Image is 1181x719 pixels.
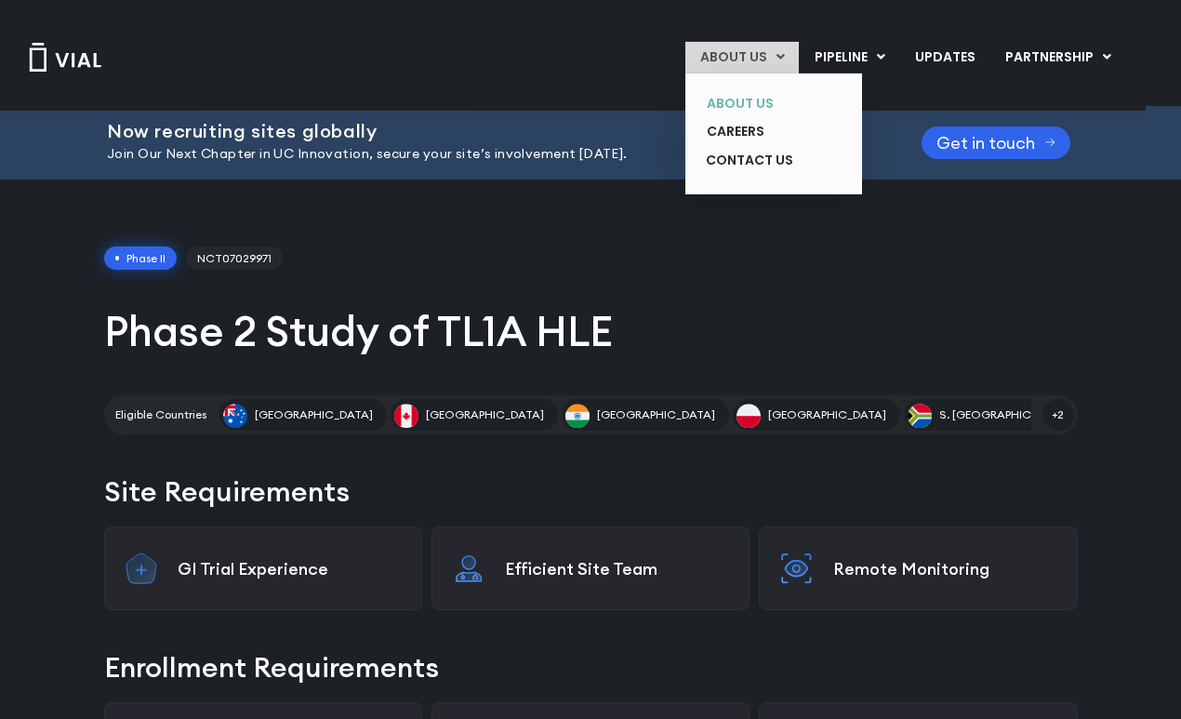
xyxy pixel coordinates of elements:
a: ABOUT USMenu Toggle [685,42,799,73]
img: Canada [394,404,418,428]
h2: Eligible Countries [115,406,206,423]
span: Phase II [104,246,178,271]
a: Get in touch [922,126,1070,159]
p: Efficient Site Team [505,558,730,579]
img: India [565,404,590,428]
span: +2 [1042,399,1074,431]
span: [GEOGRAPHIC_DATA] [597,406,715,423]
a: PIPELINEMenu Toggle [800,42,899,73]
span: Get in touch [936,136,1035,150]
a: PARTNERSHIPMenu Toggle [990,42,1126,73]
a: CAREERS [692,117,828,146]
span: [GEOGRAPHIC_DATA] [768,406,886,423]
h1: Phase 2 Study of TL1A HLE [104,304,1078,358]
p: Remote Monitoring [833,558,1058,579]
p: Join Our Next Chapter in UC Innovation, secure your site’s involvement [DATE]. [107,144,875,165]
span: [GEOGRAPHIC_DATA] [255,406,373,423]
span: S. [GEOGRAPHIC_DATA] [939,406,1070,423]
p: GI Trial Experience [178,558,403,579]
a: ABOUT US [692,89,828,118]
img: Poland [736,404,761,428]
img: S. Africa [908,404,932,428]
a: UPDATES [900,42,989,73]
a: CONTACT US [692,146,828,176]
h2: Enrollment Requirements [104,647,1078,687]
img: Australia [223,404,247,428]
span: [GEOGRAPHIC_DATA] [426,406,544,423]
span: NCT07029971 [186,246,283,271]
img: Vial Logo [28,43,102,72]
h2: Site Requirements [104,472,1078,512]
h2: Now recruiting sites globally [107,121,875,141]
